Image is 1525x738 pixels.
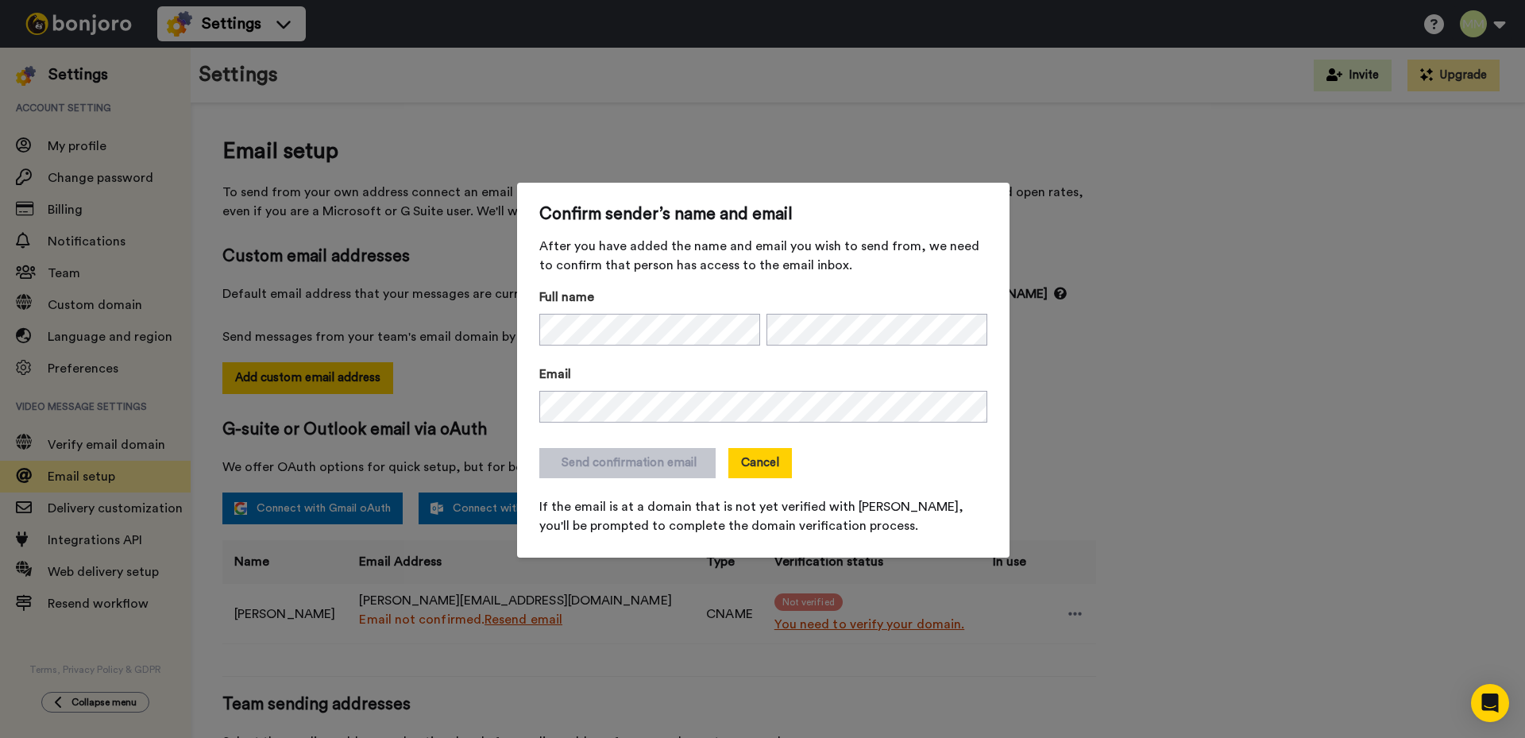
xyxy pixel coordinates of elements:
span: If the email is at a domain that is not yet verified with [PERSON_NAME], you'll be prompted to co... [539,497,987,535]
span: After you have added the name and email you wish to send from, we need to confirm that person has... [539,237,987,275]
div: Open Intercom Messenger [1471,684,1509,722]
label: Email [539,365,987,384]
button: Send confirmation email [539,448,716,478]
span: Confirm sender’s name and email [539,205,987,224]
label: Full name [539,288,760,307]
button: Cancel [728,448,792,478]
